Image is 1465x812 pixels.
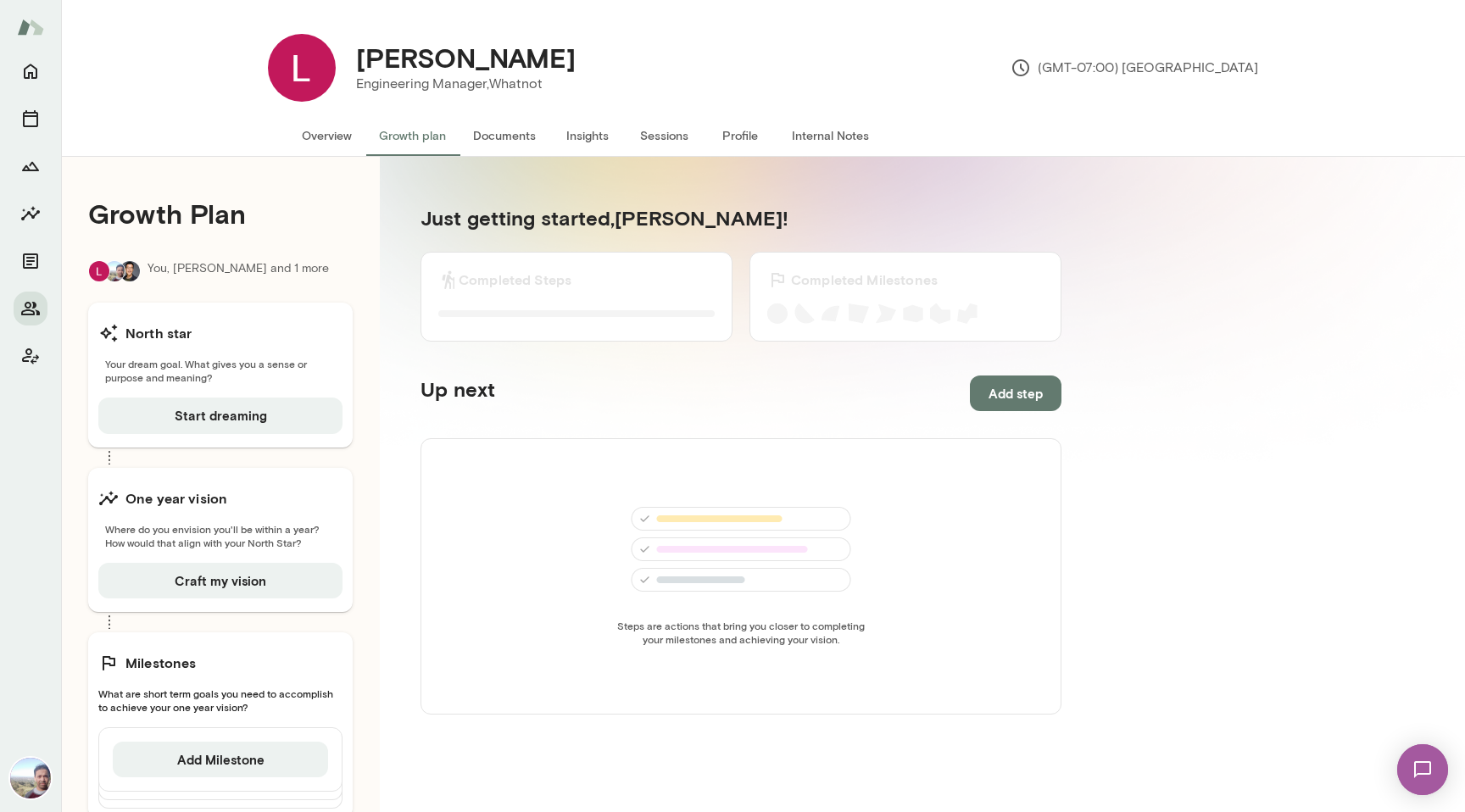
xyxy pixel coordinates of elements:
span: What are short term goals you need to accomplish to achieve your one year vision? [98,687,343,714]
span: Your dream goal. What gives you a sense or purpose and meaning? [98,357,343,384]
p: You, [PERSON_NAME] and 1 more [148,260,329,282]
button: Craft my vision [98,563,343,598]
img: Vipin Hegde [104,261,125,281]
button: Documents [460,115,549,156]
img: Ryan Tang [120,261,140,281]
button: Growth plan [365,115,460,156]
button: Start dreaming [98,398,343,433]
h6: Milestones [125,653,197,673]
div: Add Milestone [98,727,343,792]
span: Steps are actions that bring you closer to completing your milestones and achieving your vision. [612,619,870,646]
p: (GMT-07:00) [GEOGRAPHIC_DATA] [1011,58,1258,78]
h4: Growth Plan [88,197,353,230]
span: Where do you envision you'll be within a year? How would that align with your North Star? [98,522,343,549]
button: Overview [288,115,365,156]
button: Sessions [626,115,702,156]
button: Documents [14,244,47,278]
button: Growth Plan [14,149,47,183]
button: Client app [14,339,47,373]
img: Mento [17,11,44,43]
button: Insights [549,115,626,156]
h6: One year vision [125,488,227,509]
button: Add Milestone [113,742,328,777]
img: Logan Bestwick [89,261,109,281]
img: Logan Bestwick [268,34,336,102]
h5: Just getting started, [PERSON_NAME] ! [421,204,1061,231]
button: Members [14,292,47,325]
button: Profile [702,115,778,156]
button: Sessions [14,102,47,136]
h6: North star [125,323,192,343]
button: Add step [970,375,1061,411]
button: Insights [14,197,47,231]
h5: Up next [421,375,495,411]
h6: Completed Steps [459,270,571,290]
button: Home [14,54,47,88]
img: Vipin Hegde [10,758,51,798]
p: Engineering Manager, Whatnot [356,74,576,94]
button: Internal Notes [778,115,883,156]
h4: [PERSON_NAME] [356,42,576,74]
h6: Completed Milestones [791,270,938,290]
